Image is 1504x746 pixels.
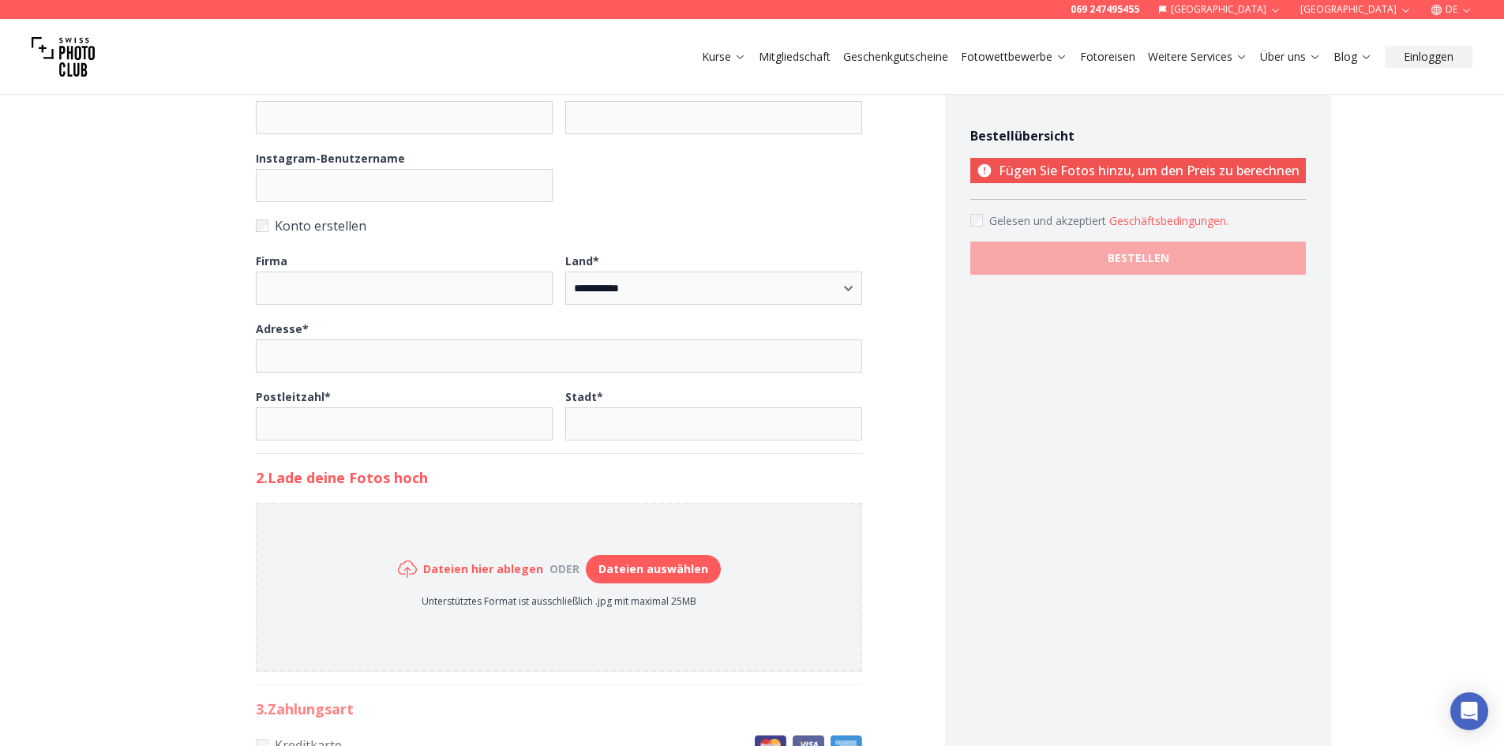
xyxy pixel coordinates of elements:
button: Fotowettbewerbe [955,46,1074,68]
button: Kurse [696,46,752,68]
button: BESTELLEN [970,242,1306,275]
button: Einloggen [1385,46,1472,68]
a: Mitgliedschaft [759,49,831,65]
button: Blog [1327,46,1378,68]
img: Swiss photo club [32,25,95,88]
input: Accept terms [970,214,983,227]
b: Stadt * [565,389,603,404]
b: E-Mail * [256,83,297,98]
input: Konto erstellen [256,219,268,232]
b: Firma [256,253,287,268]
b: Telefon * [565,83,617,98]
input: E-Mail* [256,101,553,134]
b: Postleitzahl * [256,389,331,404]
input: Postleitzahl* [256,407,553,440]
button: Geschenkgutscheine [837,46,955,68]
h2: 2. Lade deine Fotos hoch [256,467,862,489]
b: BESTELLEN [1108,250,1169,266]
span: Gelesen und akzeptiert [989,213,1109,228]
a: Geschenkgutscheine [843,49,948,65]
label: Konto erstellen [256,215,862,237]
select: Land* [565,272,862,305]
b: Land * [565,253,599,268]
input: Adresse* [256,339,862,373]
p: Unterstütztes Format ist ausschließlich .jpg mit maximal 25MB [398,595,721,608]
input: Instagram-Benutzername [256,169,553,202]
a: Weitere Services [1148,49,1247,65]
button: Accept termsGelesen und akzeptiert [1109,213,1228,229]
input: Telefon* [565,101,862,134]
a: Fotowettbewerbe [961,49,1067,65]
button: Über uns [1254,46,1327,68]
div: oder [543,561,586,577]
a: Kurse [702,49,746,65]
button: Mitgliedschaft [752,46,837,68]
button: Fotoreisen [1074,46,1142,68]
button: Weitere Services [1142,46,1254,68]
input: Stadt* [565,407,862,440]
div: Open Intercom Messenger [1450,692,1488,730]
b: Instagram-Benutzername [256,151,405,166]
a: 069 247495455 [1071,3,1139,16]
a: Fotoreisen [1080,49,1135,65]
button: Dateien auswählen [586,555,721,583]
p: Fügen Sie Fotos hinzu, um den Preis zu berechnen [970,158,1306,183]
h4: Bestellübersicht [970,126,1306,145]
b: Adresse * [256,321,309,336]
a: Blog [1333,49,1372,65]
h6: Dateien hier ablegen [423,561,543,577]
input: Firma [256,272,553,305]
a: Über uns [1260,49,1321,65]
